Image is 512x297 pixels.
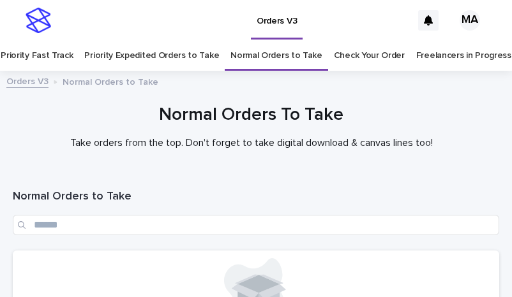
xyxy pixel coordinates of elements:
[26,8,51,33] img: stacker-logo-s-only.png
[63,74,158,88] p: Normal Orders to Take
[416,41,511,71] a: Freelancers in Progress
[1,41,73,71] a: Priority Fast Track
[13,103,490,127] h1: Normal Orders To Take
[84,41,219,71] a: Priority Expedited Orders to Take
[13,189,499,205] h1: Normal Orders to Take
[13,137,490,149] p: Take orders from the top. Don't forget to take digital download & canvas lines too!
[230,41,322,71] a: Normal Orders to Take
[13,215,499,235] input: Search
[6,73,49,88] a: Orders V3
[334,41,405,71] a: Check Your Order
[460,10,480,31] div: MA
